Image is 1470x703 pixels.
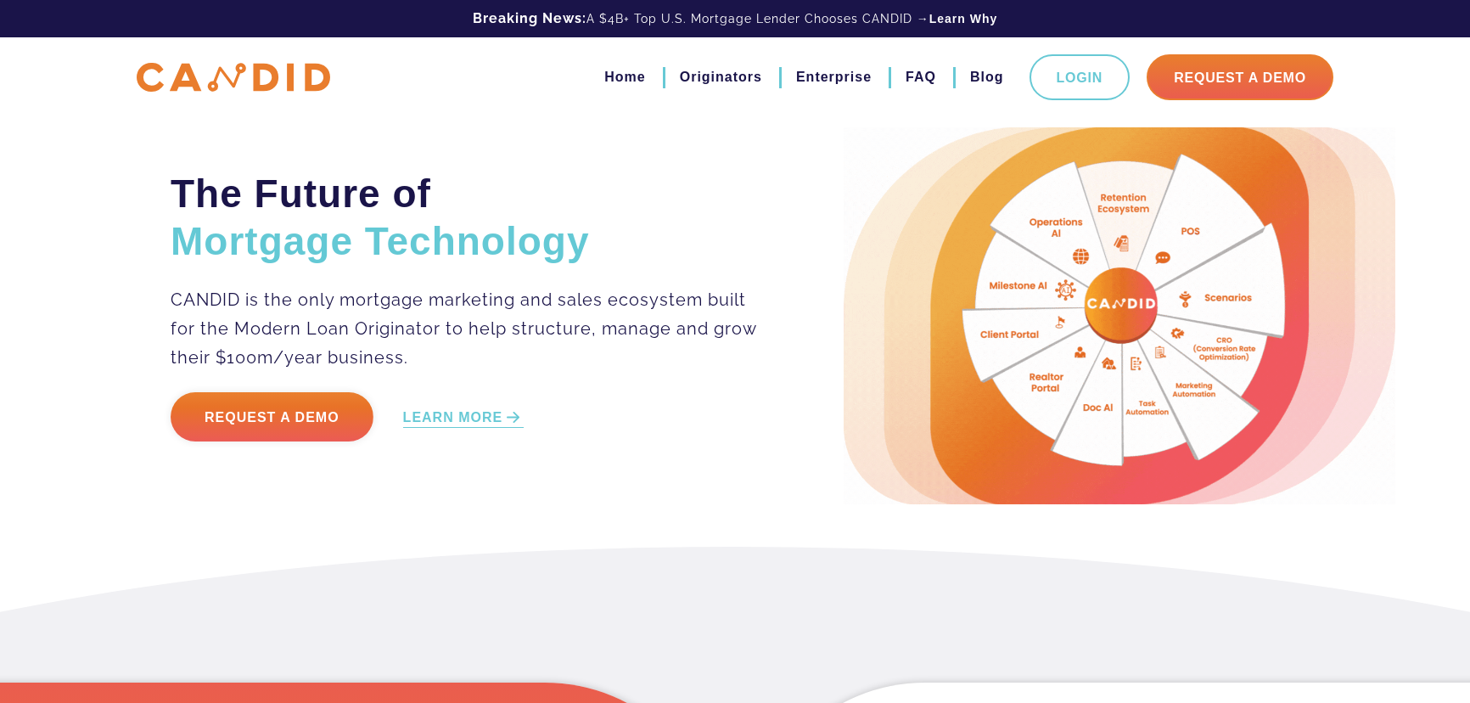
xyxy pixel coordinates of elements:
a: LEARN MORE [403,408,525,428]
span: Mortgage Technology [171,219,590,263]
p: CANDID is the only mortgage marketing and sales ecosystem built for the Modern Loan Originator to... [171,285,759,372]
a: Enterprise [796,63,872,92]
a: Request A Demo [1147,54,1333,100]
img: Candid Hero Image [844,127,1395,504]
a: Home [604,63,645,92]
a: Originators [680,63,762,92]
a: Request a Demo [171,392,373,441]
a: Blog [970,63,1004,92]
h2: The Future of [171,170,759,265]
a: FAQ [906,63,936,92]
b: Breaking News: [473,10,586,26]
img: CANDID APP [137,63,330,93]
a: Login [1030,54,1131,100]
a: Learn Why [929,10,998,27]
